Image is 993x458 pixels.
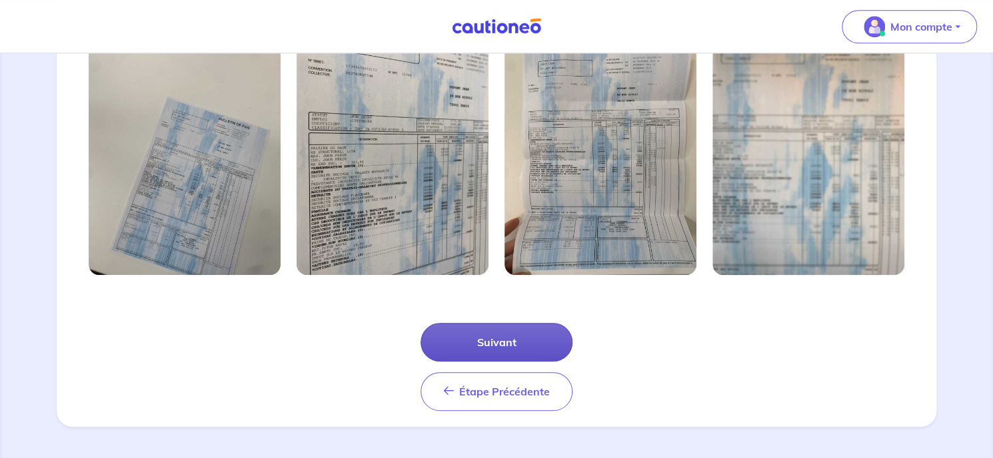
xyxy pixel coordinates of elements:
img: Image mal cadrée 3 [504,19,696,275]
img: Image mal cadrée 2 [297,19,489,275]
button: Suivant [421,323,572,361]
button: illu_account_valid_menu.svgMon compte [842,10,977,43]
img: Image mal cadrée 1 [89,19,281,275]
p: Mon compte [890,19,952,35]
img: illu_account_valid_menu.svg [864,16,885,37]
button: Étape Précédente [421,372,572,411]
span: Étape Précédente [459,385,550,398]
img: Cautioneo [447,18,546,35]
img: Image mal cadrée 4 [712,19,904,275]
